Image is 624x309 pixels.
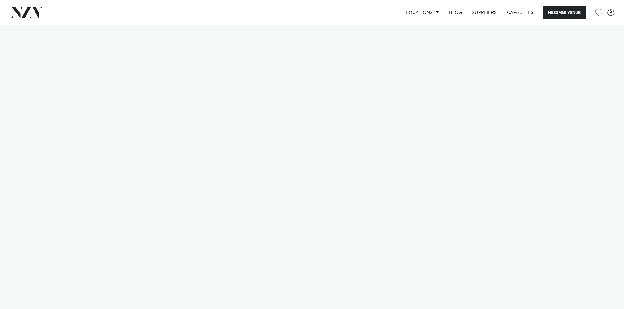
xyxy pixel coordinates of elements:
a: SUPPLIERS [467,6,502,19]
img: nzv-logo.png [10,7,43,18]
a: Locations [401,6,444,19]
a: Capacities [502,6,539,19]
a: BLOG [444,6,467,19]
button: Message Venue [543,6,586,19]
